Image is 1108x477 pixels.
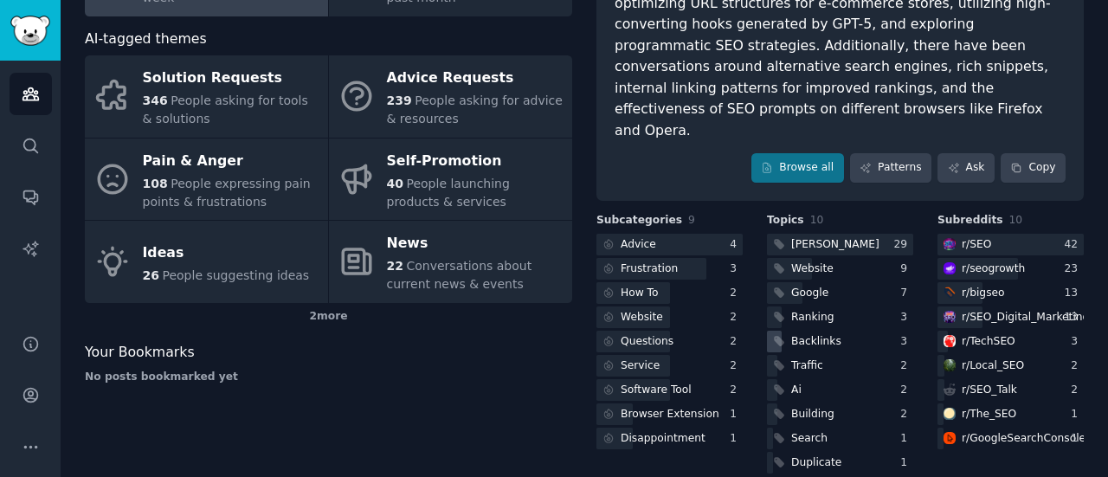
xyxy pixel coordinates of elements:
a: Duplicate1 [767,452,913,474]
span: AI-tagged themes [85,29,207,50]
div: Pain & Anger [143,147,319,175]
div: 2 [730,310,743,326]
div: 2 [730,383,743,398]
div: r/ seogrowth [962,261,1025,277]
a: Disappointment1 [596,428,743,449]
div: 7 [900,286,913,301]
div: Advice Requests [387,65,564,93]
div: Ideas [143,239,310,267]
a: Google7 [767,282,913,304]
div: 3 [900,334,913,350]
a: SEO_Digital_Marketingr/SEO_Digital_Marketing13 [937,306,1084,328]
span: 40 [387,177,403,190]
div: 13 [1064,310,1084,326]
div: Search [791,431,828,447]
div: Backlinks [791,334,841,350]
div: 2 more [85,303,572,331]
span: 9 [688,214,695,226]
div: How To [621,286,659,301]
div: 29 [893,237,913,253]
div: r/ bigseo [962,286,1005,301]
img: Local_SEO [944,359,956,371]
div: 2 [730,358,743,374]
span: People asking for advice & resources [387,93,563,126]
div: Traffic [791,358,823,374]
div: Questions [621,334,673,350]
div: Browser Extension [621,407,719,422]
div: 2 [1071,383,1084,398]
a: Self-Promotion40People launching products & services [329,139,572,221]
div: 1 [900,455,913,471]
span: 10 [810,214,824,226]
div: Google [791,286,828,301]
div: 4 [730,237,743,253]
span: 26 [143,268,159,282]
div: 9 [900,261,913,277]
div: News [387,230,564,258]
div: 2 [730,286,743,301]
span: Topics [767,213,804,229]
a: Solution Requests346People asking for tools & solutions [85,55,328,138]
img: SEO [944,238,956,250]
a: Website2 [596,306,743,328]
a: Service2 [596,355,743,377]
div: Frustration [621,261,678,277]
div: 2 [900,383,913,398]
img: SEO_Digital_Marketing [944,311,956,323]
div: 1 [900,431,913,447]
a: Browse all [751,153,844,183]
div: 13 [1064,286,1084,301]
img: bigseo [944,287,956,299]
img: GummySearch logo [10,16,50,46]
div: 3 [730,261,743,277]
div: Ranking [791,310,834,326]
a: Ranking3 [767,306,913,328]
div: r/ SEO_Digital_Marketing [962,310,1089,326]
div: r/ SEO_Talk [962,383,1017,398]
div: Website [621,310,663,326]
div: 42 [1064,237,1084,253]
div: r/ TechSEO [962,334,1015,350]
a: TechSEOr/TechSEO3 [937,331,1084,352]
a: r/SEO_Talk2 [937,379,1084,401]
a: [PERSON_NAME]29 [767,234,913,255]
a: GoogleSearchConsoler/GoogleSearchConsole1 [937,428,1084,449]
a: Frustration3 [596,258,743,280]
a: SEOr/SEO42 [937,234,1084,255]
img: TechSEO [944,335,956,347]
span: People launching products & services [387,177,510,209]
span: 10 [1009,214,1023,226]
div: Self-Promotion [387,147,564,175]
a: bigseor/bigseo13 [937,282,1084,304]
div: No posts bookmarked yet [85,370,572,385]
span: People expressing pain points & frustrations [143,177,311,209]
img: The_SEO [944,408,956,420]
a: Pain & Anger108People expressing pain points & frustrations [85,139,328,221]
a: seogrowthr/seogrowth23 [937,258,1084,280]
div: [PERSON_NAME] [791,237,879,253]
div: 1 [1071,431,1084,447]
div: 2 [1071,358,1084,374]
a: Local_SEOr/Local_SEO2 [937,355,1084,377]
span: People asking for tools & solutions [143,93,308,126]
a: Ideas26People suggesting ideas [85,221,328,303]
span: People suggesting ideas [162,268,309,282]
a: Backlinks3 [767,331,913,352]
img: seogrowth [944,262,956,274]
span: 108 [143,177,168,190]
div: Solution Requests [143,65,319,93]
a: Software Tool2 [596,379,743,401]
div: Duplicate [791,455,841,471]
a: Advice4 [596,234,743,255]
a: Ai2 [767,379,913,401]
div: Disappointment [621,431,705,447]
a: Ask [937,153,995,183]
div: 1 [730,407,743,422]
a: Search1 [767,428,913,449]
a: News22Conversations about current news & events [329,221,572,303]
div: r/ The_SEO [962,407,1016,422]
a: Patterns [850,153,931,183]
div: 2 [900,358,913,374]
a: Browser Extension1 [596,403,743,425]
div: Building [791,407,834,422]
